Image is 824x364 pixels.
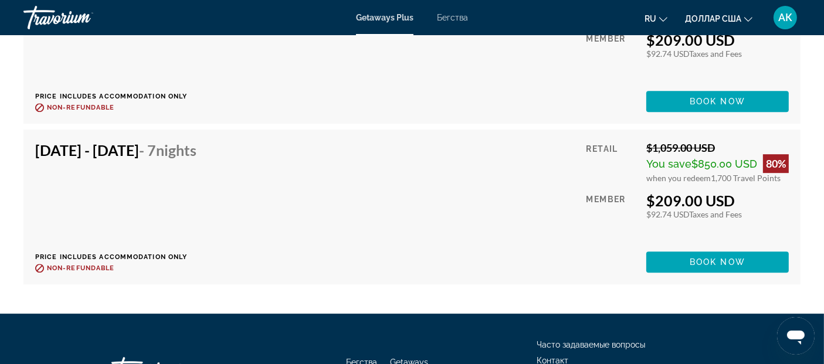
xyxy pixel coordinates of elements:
[685,14,741,23] font: доллар США
[646,49,789,59] div: $92.74 USD
[685,10,752,27] button: Изменить валюту
[156,141,196,159] span: Nights
[437,13,468,22] a: Бегства
[356,13,413,22] a: Getaways Plus
[47,264,114,272] span: Non-refundable
[35,253,205,261] p: Price includes accommodation only
[690,97,745,106] span: Book now
[23,2,141,33] a: Травориум
[646,141,789,154] div: $1,059.00 USD
[646,158,691,170] span: You save
[646,91,789,112] button: Book now
[645,14,656,23] font: ru
[35,141,196,159] h4: [DATE] - [DATE]
[777,317,815,355] iframe: Кнопка запуска окна обмена сообщениями
[689,209,742,219] span: Taxes and Fees
[763,154,789,173] div: 80%
[711,173,781,183] span: 1,700 Travel Points
[646,192,789,209] div: $209.00 USD
[586,141,638,183] div: Retail
[646,209,789,219] div: $92.74 USD
[646,31,789,49] div: $209.00 USD
[586,192,638,243] div: Member
[646,173,711,183] span: when you redeem
[139,141,196,159] span: - 7
[35,93,205,100] p: Price includes accommodation only
[690,257,745,267] span: Book now
[586,31,638,82] div: Member
[537,340,645,349] a: Часто задаваемые вопросы
[646,251,789,273] button: Book now
[778,11,792,23] font: АК
[645,10,667,27] button: Изменить язык
[770,5,801,30] button: Меню пользователя
[47,104,114,111] span: Non-refundable
[691,158,757,170] span: $850.00 USD
[689,49,742,59] span: Taxes and Fees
